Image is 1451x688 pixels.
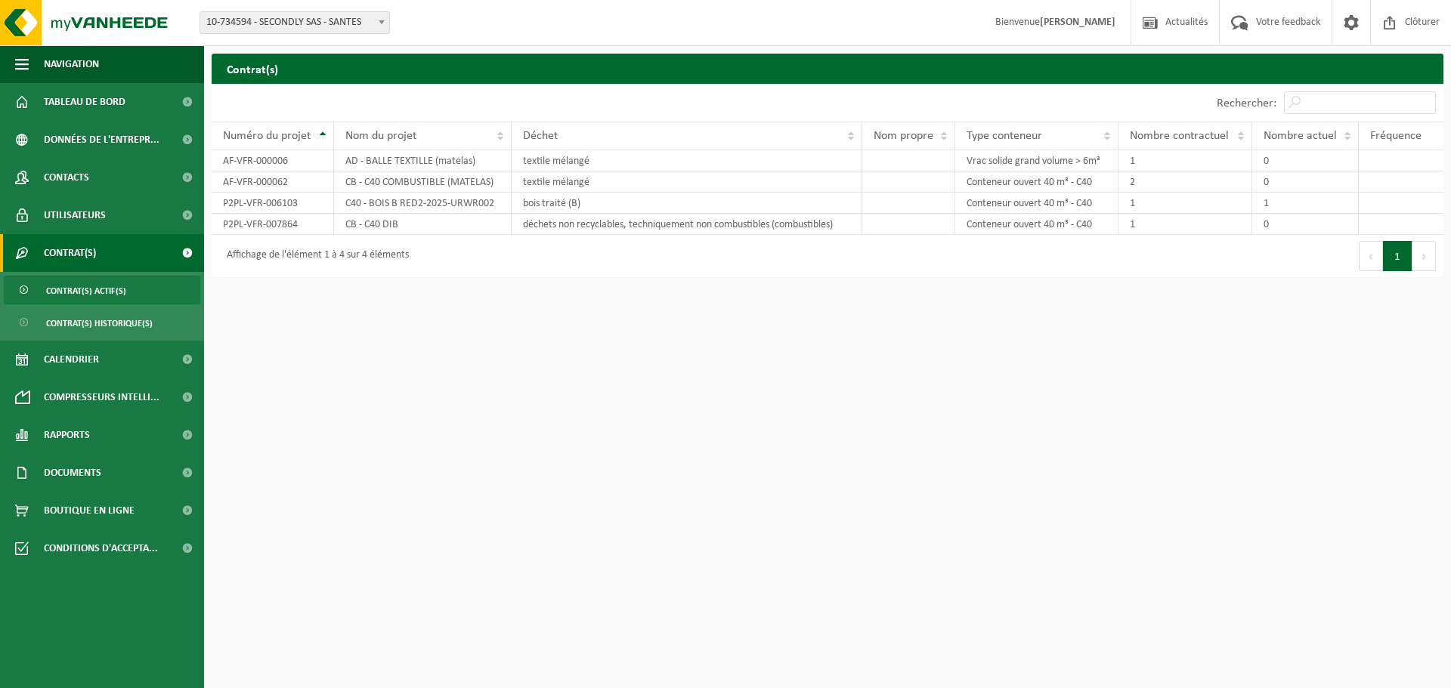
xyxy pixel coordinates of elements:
[212,193,334,214] td: P2PL-VFR-006103
[1040,17,1115,28] strong: [PERSON_NAME]
[1118,214,1252,235] td: 1
[44,159,89,196] span: Contacts
[1118,150,1252,171] td: 1
[334,171,512,193] td: CB - C40 COMBUSTIBLE (MATELAS)
[1118,193,1252,214] td: 1
[955,214,1118,235] td: Conteneur ouvert 40 m³ - C40
[955,193,1118,214] td: Conteneur ouvert 40 m³ - C40
[512,214,862,235] td: déchets non recyclables, techniquement non combustibles (combustibles)
[219,242,409,270] div: Affichage de l'élément 1 à 4 sur 4 éléments
[1412,241,1436,271] button: Next
[1252,193,1360,214] td: 1
[334,150,512,171] td: AD - BALLE TEXTILLE (matelas)
[512,193,862,214] td: bois traité (B)
[334,214,512,235] td: CB - C40 DIB
[1118,171,1252,193] td: 2
[1252,214,1360,235] td: 0
[523,130,558,142] span: Déchet
[345,130,416,142] span: Nom du projet
[44,341,99,378] span: Calendrier
[967,130,1042,142] span: Type conteneur
[44,529,158,567] span: Conditions d'accepta...
[44,83,125,121] span: Tableau de bord
[44,121,159,159] span: Données de l'entrepr...
[1264,130,1337,142] span: Nombre actuel
[200,11,390,34] span: 10-734594 - SECONDLY SAS - SANTES
[4,308,200,337] a: Contrat(s) historique(s)
[1252,150,1360,171] td: 0
[1383,241,1412,271] button: 1
[46,276,126,305] span: Contrat(s) actif(s)
[212,54,1443,83] h2: Contrat(s)
[1370,130,1422,142] span: Fréquence
[4,276,200,304] a: Contrat(s) actif(s)
[44,45,99,83] span: Navigation
[44,196,106,234] span: Utilisateurs
[44,454,101,492] span: Documents
[212,150,334,171] td: AF-VFR-000006
[955,150,1118,171] td: Vrac solide grand volume > 6m³
[44,416,90,454] span: Rapports
[512,171,862,193] td: textile mélangé
[512,150,862,171] td: textile mélangé
[1130,130,1229,142] span: Nombre contractuel
[955,171,1118,193] td: Conteneur ouvert 40 m³ - C40
[44,378,159,416] span: Compresseurs intelli...
[200,12,389,33] span: 10-734594 - SECONDLY SAS - SANTES
[44,492,135,529] span: Boutique en ligne
[44,234,96,272] span: Contrat(s)
[212,171,334,193] td: AF-VFR-000062
[1359,241,1383,271] button: Previous
[212,214,334,235] td: P2PL-VFR-007864
[223,130,311,142] span: Numéro du projet
[334,193,512,214] td: C40 - BOIS B RED2-2025-URWR002
[1217,97,1276,110] label: Rechercher:
[46,309,153,338] span: Contrat(s) historique(s)
[1252,171,1360,193] td: 0
[874,130,933,142] span: Nom propre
